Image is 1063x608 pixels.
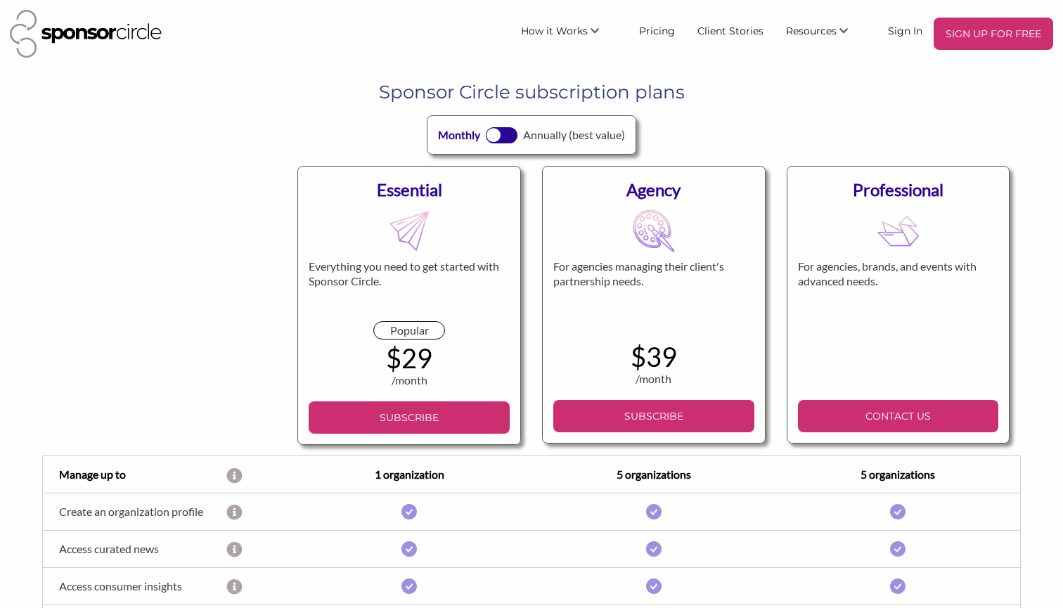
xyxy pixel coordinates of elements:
span: Resources [786,25,837,37]
div: Access consumer insights [43,579,226,593]
a: CONTACT US [798,400,998,432]
span: /month [392,373,427,387]
div: Monthly [438,127,480,143]
a: SUBSCRIBE [309,401,509,434]
a: Sign In [877,18,934,43]
a: SUBSCRIBE [553,400,754,432]
span: How it Works [521,25,588,37]
p: SUBSCRIBE [559,406,748,427]
img: i [890,541,906,557]
li: Resources [775,18,877,50]
img: i [890,504,906,519]
li: How it Works [510,18,628,50]
div: Annually (best value) [523,127,625,143]
img: i [646,504,662,519]
img: MDB8YWNjdF8xRVMyQnVKcDI4S0FlS2M5fGZsX2xpdmVfa1QzbGg0YzRNa2NWT1BDV21CQUZza1Zs0031E1MQed [633,209,675,252]
div: Create an organization profile [43,505,226,518]
p: CONTACT US [804,406,993,427]
div: $29 [309,345,509,372]
h1: Sponsor Circle subscription plans [53,79,1010,105]
img: Sponsor Circle Logo [10,10,162,58]
img: MDB8YWNjdF8xRVMyQnVKcDI4S0FlS2M5fGZsX2xpdmVfZ2hUeW9zQmppQkJrVklNa3k3WGg1bXBx00WCYLTg8d [388,209,430,252]
img: i [646,541,662,557]
div: Everything you need to get started with Sponsor Circle. [309,259,509,321]
img: i [401,541,417,557]
div: $39 [553,344,754,370]
div: For agencies, brands, and events with advanced needs. [798,259,998,321]
a: Client Stories [686,18,775,43]
div: Professional [798,177,998,202]
div: 1 organization [288,466,531,483]
div: Manage up to [43,466,226,483]
img: i [646,578,662,594]
div: 5 organizations [775,466,1019,483]
p: SUBSCRIBE [314,407,503,428]
img: i [890,578,906,594]
div: 5 organizations [531,466,775,483]
img: MDB8YWNjdF8xRVMyQnVKcDI4S0FlS2M5fGZsX2xpdmVfemZLY1VLQ1l3QUkzM2FycUE0M0ZwaXNX00M5cMylX0 [877,209,919,252]
a: Pricing [628,18,686,43]
div: Essential [309,177,509,202]
img: i [401,578,417,594]
div: Popular [373,321,445,339]
p: SIGN UP FOR FREE [939,23,1048,44]
span: /month [636,372,671,385]
div: Agency [553,177,754,202]
div: For agencies managing their client's partnership needs. [553,259,754,321]
img: i [401,504,417,519]
div: Access curated news [43,542,226,555]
